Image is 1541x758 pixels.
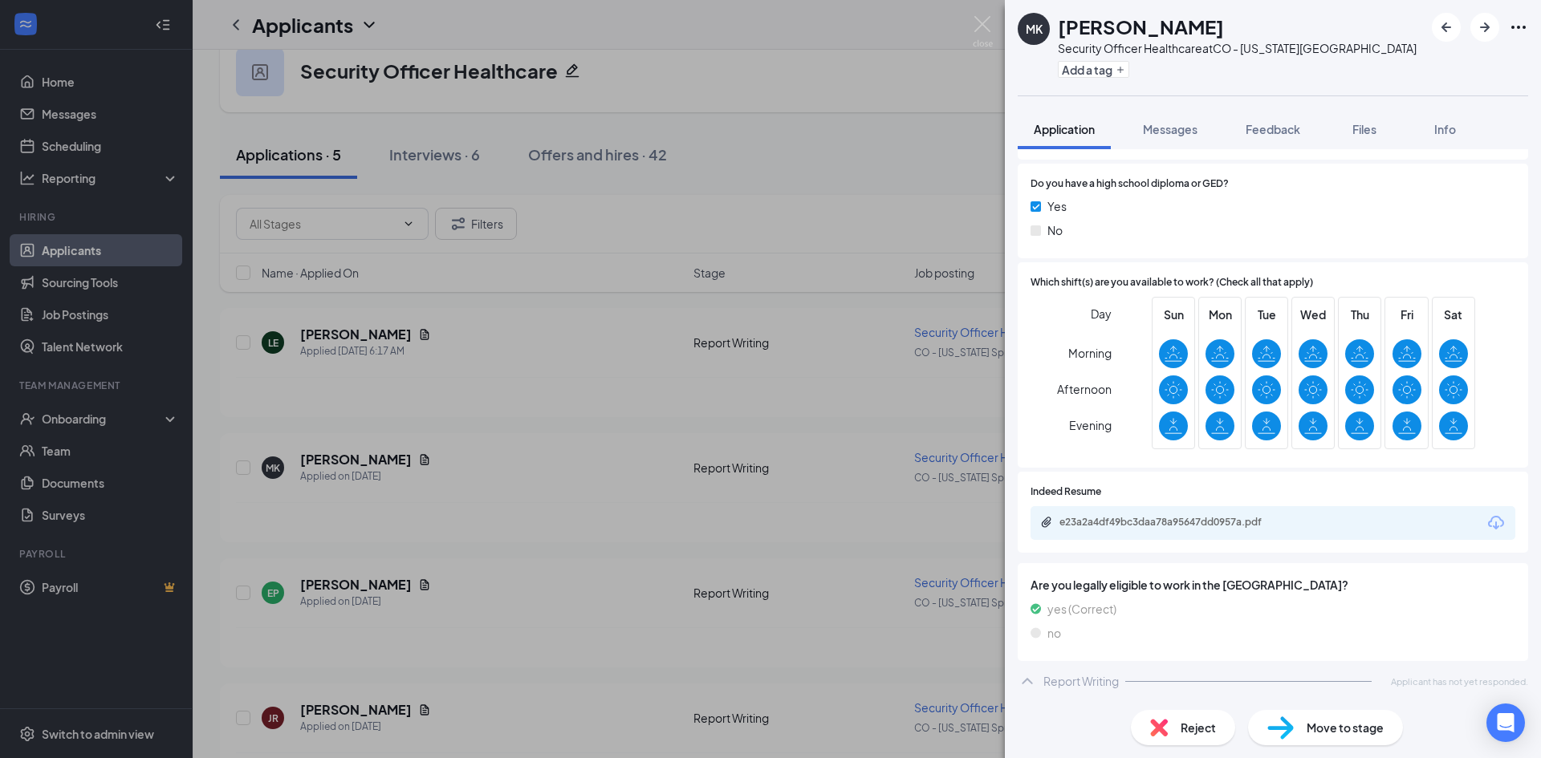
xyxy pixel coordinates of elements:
span: No [1047,221,1063,239]
span: Do you have a high school diploma or GED? [1031,176,1229,192]
div: Open Intercom Messenger [1486,703,1525,742]
svg: Plus [1116,65,1125,75]
span: Move to stage [1307,719,1384,736]
span: Which shift(s) are you available to work? (Check all that apply) [1031,275,1313,290]
span: Afternoon [1057,375,1112,403]
span: Fri [1393,306,1421,323]
span: Thu [1345,306,1374,323]
div: Security Officer Healthcare at CO - [US_STATE][GEOGRAPHIC_DATA] [1058,40,1417,56]
span: Mon [1206,306,1234,323]
span: Info [1434,122,1456,136]
span: Yes [1047,197,1067,215]
span: Tue [1252,306,1281,323]
span: Are you legally eligible to work in the [GEOGRAPHIC_DATA]? [1031,576,1515,594]
button: ArrowRight [1470,13,1499,42]
svg: ChevronUp [1018,671,1037,691]
span: Sat [1439,306,1468,323]
span: Reject [1181,719,1216,736]
span: Application [1034,122,1095,136]
svg: ArrowRight [1475,18,1494,37]
a: Paperclipe23a2a4df49bc3daa78a95647dd0957a.pdf [1040,516,1300,531]
svg: Paperclip [1040,516,1053,529]
span: Sun [1159,306,1188,323]
span: no [1047,624,1061,642]
span: Evening [1069,411,1112,440]
span: Morning [1068,338,1112,367]
button: ArrowLeftNew [1432,13,1461,42]
span: Files [1352,122,1376,136]
span: Feedback [1246,122,1300,136]
svg: ArrowLeftNew [1437,18,1456,37]
span: Messages [1143,122,1197,136]
button: PlusAdd a tag [1058,61,1129,78]
svg: Download [1486,513,1506,533]
span: Wed [1299,306,1328,323]
span: yes (Correct) [1047,600,1116,618]
div: e23a2a4df49bc3daa78a95647dd0957a.pdf [1059,516,1284,529]
span: Day [1091,305,1112,322]
h1: [PERSON_NAME] [1058,13,1224,40]
span: Applicant has not yet responded. [1391,675,1528,688]
div: Report Writing [1043,673,1119,689]
div: MK [1026,21,1043,37]
svg: Ellipses [1509,18,1528,37]
span: Indeed Resume [1031,484,1101,500]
